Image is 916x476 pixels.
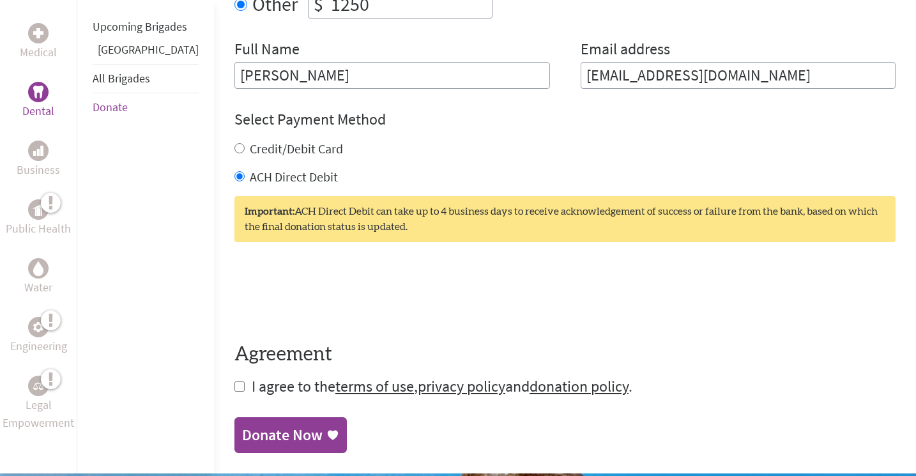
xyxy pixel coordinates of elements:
div: Medical [28,23,49,43]
a: Upcoming Brigades [93,19,187,34]
iframe: reCAPTCHA [234,268,429,318]
a: Donate Now [234,417,347,453]
img: Dental [33,86,43,98]
img: Water [33,261,43,275]
a: terms of use [335,376,414,396]
a: privacy policy [418,376,505,396]
div: Water [28,258,49,279]
a: MedicalMedical [20,23,57,61]
a: Legal EmpowermentLegal Empowerment [3,376,74,432]
p: Legal Empowerment [3,396,74,432]
div: Business [28,141,49,161]
div: Dental [28,82,49,102]
p: Dental [22,102,54,120]
a: All Brigades [93,71,150,86]
a: BusinessBusiness [17,141,60,179]
p: Medical [20,43,57,61]
div: Engineering [28,317,49,337]
img: Medical [33,28,43,38]
label: ACH Direct Debit [250,169,338,185]
li: Panama [93,41,199,64]
img: Business [33,146,43,156]
div: ACH Direct Debit can take up to 4 business days to receive acknowledgement of success or failure ... [234,196,896,242]
p: Water [24,279,52,296]
h4: Select Payment Method [234,109,896,130]
img: Engineering [33,321,43,332]
a: [GEOGRAPHIC_DATA] [98,42,199,57]
a: Public HealthPublic Health [6,199,71,238]
input: Enter Full Name [234,62,550,89]
img: Public Health [33,203,43,216]
a: WaterWater [24,258,52,296]
label: Credit/Debit Card [250,141,343,157]
div: Legal Empowerment [28,376,49,396]
a: EngineeringEngineering [10,317,67,355]
label: Full Name [234,39,300,62]
p: Engineering [10,337,67,355]
div: Donate Now [242,425,323,445]
h4: Agreement [234,343,896,366]
img: Legal Empowerment [33,382,43,390]
p: Business [17,161,60,179]
li: All Brigades [93,64,199,93]
a: Donate [93,100,128,114]
div: Public Health [28,199,49,220]
span: I agree to the , and . [252,376,632,396]
li: Donate [93,93,199,121]
p: Public Health [6,220,71,238]
strong: Important: [245,206,294,217]
a: donation policy [530,376,629,396]
li: Upcoming Brigades [93,13,199,41]
input: Your Email [581,62,896,89]
label: Email address [581,39,670,62]
a: DentalDental [22,82,54,120]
